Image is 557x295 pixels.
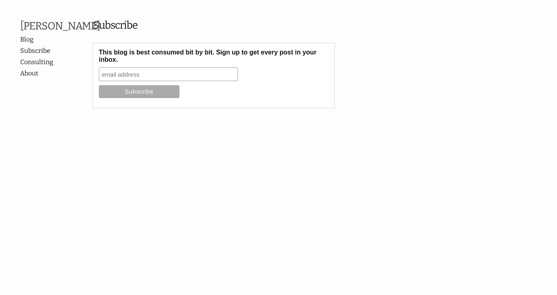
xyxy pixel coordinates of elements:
a: Consulting [20,57,85,67]
a: [PERSON_NAME] [20,20,93,32]
input: Subscribe [99,85,179,98]
a: Subscribe [20,46,85,56]
h1: Subscribe [93,20,335,31]
label: This blog is best consumed bit by bit. Sign up to get every post in your inbox. [99,49,329,67]
a: Blog [20,35,85,44]
a: About [20,69,93,78]
main: Content [20,20,537,120]
input: email address [99,67,238,81]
